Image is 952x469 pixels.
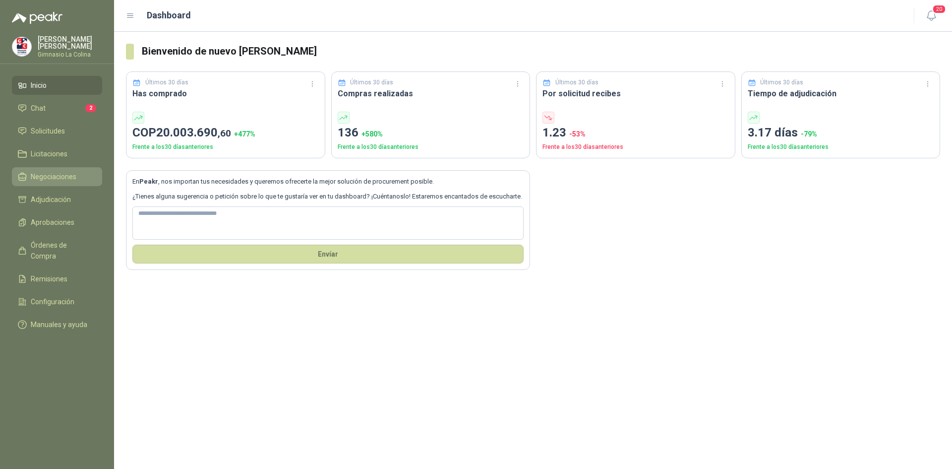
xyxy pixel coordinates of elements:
[542,124,729,142] p: 1.23
[145,78,188,87] p: Últimos 30 días
[31,126,65,136] span: Solicitudes
[12,269,102,288] a: Remisiones
[748,142,934,152] p: Frente a los 30 días anteriores
[156,126,231,139] span: 20.003.690
[12,122,102,140] a: Solicitudes
[12,144,102,163] a: Licitaciones
[12,12,62,24] img: Logo peakr
[31,103,46,114] span: Chat
[132,245,524,264] button: Envíar
[542,87,729,100] h3: Por solicitud recibes
[748,87,934,100] h3: Tiempo de adjudicación
[338,124,524,142] p: 136
[132,87,319,100] h3: Has comprado
[31,273,67,284] span: Remisiones
[12,236,102,266] a: Órdenes de Compra
[31,80,47,91] span: Inicio
[542,142,729,152] p: Frente a los 30 días anteriores
[760,78,803,87] p: Últimos 30 días
[350,78,393,87] p: Últimos 30 días
[132,192,524,201] p: ¿Tienes alguna sugerencia o petición sobre lo que te gustaría ver en tu dashboard? ¡Cuéntanoslo! ...
[12,292,102,311] a: Configuración
[338,87,524,100] h3: Compras realizadas
[31,194,71,205] span: Adjudicación
[12,37,31,56] img: Company Logo
[132,124,319,142] p: COP
[139,178,158,185] b: Peakr
[12,213,102,232] a: Aprobaciones
[31,296,74,307] span: Configuración
[12,315,102,334] a: Manuales y ayuda
[31,148,67,159] span: Licitaciones
[132,142,319,152] p: Frente a los 30 días anteriores
[31,171,76,182] span: Negociaciones
[932,4,946,14] span: 20
[338,142,524,152] p: Frente a los 30 días anteriores
[31,217,74,228] span: Aprobaciones
[38,36,102,50] p: [PERSON_NAME] [PERSON_NAME]
[12,167,102,186] a: Negociaciones
[922,7,940,25] button: 20
[38,52,102,58] p: Gimnasio La Colina
[12,190,102,209] a: Adjudicación
[12,99,102,118] a: Chat2
[31,240,93,262] span: Órdenes de Compra
[555,78,598,87] p: Últimos 30 días
[234,130,255,138] span: + 477 %
[801,130,817,138] span: -79 %
[12,76,102,95] a: Inicio
[31,319,87,330] span: Manuales y ayuda
[748,124,934,142] p: 3.17 días
[569,130,586,138] span: -53 %
[218,128,231,139] span: ,60
[142,44,940,59] h3: Bienvenido de nuevo [PERSON_NAME]
[361,130,383,138] span: + 580 %
[85,104,96,112] span: 2
[147,8,191,22] h1: Dashboard
[132,177,524,187] p: En , nos importan tus necesidades y queremos ofrecerte la mejor solución de procurement posible.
